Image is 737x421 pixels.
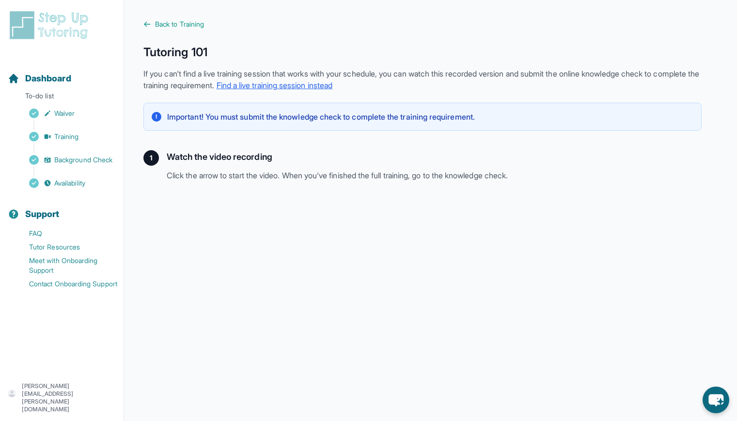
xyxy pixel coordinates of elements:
span: Background Check [54,155,112,165]
p: Important! You must submit the knowledge check to complete the training requirement. [167,111,475,123]
p: If you can't find a live training session that works with your schedule, you can watch this recor... [143,68,702,91]
h1: Tutoring 101 [143,45,702,60]
img: logo [8,10,94,41]
a: Dashboard [8,72,71,85]
a: Find a live training session instead [217,80,333,90]
a: Tutor Resources [8,240,124,254]
a: Training [8,130,124,143]
span: Availability [54,178,85,188]
a: Waiver [8,107,124,120]
a: FAQ [8,227,124,240]
p: [PERSON_NAME][EMAIL_ADDRESS][PERSON_NAME][DOMAIN_NAME] [22,382,116,413]
button: Dashboard [4,56,120,89]
button: Support [4,192,120,225]
span: Waiver [54,109,75,118]
a: Availability [8,176,124,190]
span: 1 [150,153,153,163]
button: [PERSON_NAME][EMAIL_ADDRESS][PERSON_NAME][DOMAIN_NAME] [8,382,116,413]
a: Contact Onboarding Support [8,277,124,291]
a: Meet with Onboarding Support [8,254,124,277]
span: Training [54,132,79,141]
a: Back to Training [143,19,702,29]
span: Back to Training [155,19,204,29]
span: Support [25,207,60,221]
button: chat-button [703,387,729,413]
span: ! [156,113,157,121]
p: Click the arrow to start the video. When you've finished the full training, go to the knowledge c... [167,170,702,181]
span: Dashboard [25,72,71,85]
p: To-do list [4,91,120,105]
a: Background Check [8,153,124,167]
h2: Watch the video recording [167,150,702,164]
